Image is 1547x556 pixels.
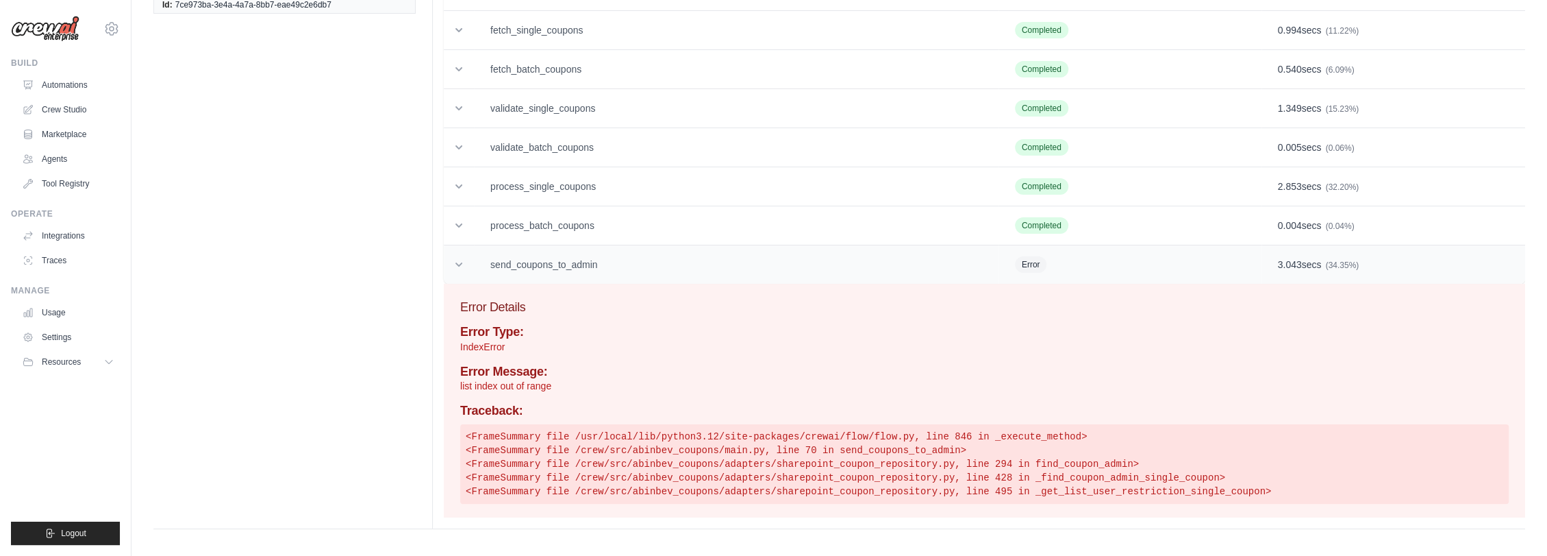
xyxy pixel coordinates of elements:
[460,340,1509,354] p: IndexError
[11,522,120,545] button: Logout
[42,356,81,367] span: Resources
[1278,259,1302,270] span: 3.043
[1015,100,1068,117] span: Completed
[1278,25,1302,36] span: 0.994
[1278,220,1302,231] span: 0.004
[1261,245,1526,285] td: secs
[1325,261,1359,270] span: (34.35%)
[1325,26,1359,36] span: (11.22%)
[11,58,120,69] div: Build
[1015,256,1047,273] span: Error
[16,74,120,96] a: Automations
[460,365,1509,380] h4: Error Message:
[16,148,120,170] a: Agents
[474,206,998,245] td: process_batch_coupons
[460,325,1509,340] h4: Error Type:
[16,302,120,324] a: Usage
[1261,89,1526,128] td: secs
[1278,64,1302,75] span: 0.540
[1325,104,1359,114] span: (15.23%)
[1325,65,1354,75] span: (6.09%)
[11,285,120,296] div: Manage
[1015,217,1068,234] span: Completed
[1015,61,1068,77] span: Completed
[16,173,120,195] a: Tool Registry
[16,225,120,247] a: Integrations
[11,16,79,42] img: Logo
[16,99,120,121] a: Crew Studio
[16,250,120,271] a: Traces
[61,528,86,539] span: Logout
[1479,490,1547,556] iframe: Chat Widget
[1278,103,1302,114] span: 1.349
[1261,50,1526,89] td: secs
[474,167,998,206] td: process_single_coupons
[460,404,1509,419] h4: Traceback:
[1261,167,1526,206] td: secs
[16,123,120,145] a: Marketplace
[460,424,1509,504] pre: <FrameSummary file /usr/local/lib/python3.12/site-packages/crewai/flow/flow.py, line 846 in _exec...
[474,50,998,89] td: fetch_batch_coupons
[1479,490,1547,556] div: Widget de chat
[1015,22,1068,38] span: Completed
[1278,142,1302,153] span: 0.005
[1325,143,1354,153] span: (0.06%)
[1261,11,1526,50] td: secs
[16,351,120,373] button: Resources
[11,208,120,219] div: Operate
[1278,181,1302,192] span: 2.853
[1261,128,1526,167] td: secs
[474,11,998,50] td: fetch_single_coupons
[460,379,1509,393] p: list index out of range
[1015,178,1068,195] span: Completed
[16,326,120,348] a: Settings
[460,298,1509,317] h3: Error Details
[474,245,998,285] td: send_coupons_to_admin
[1325,182,1359,192] span: (32.20%)
[474,128,998,167] td: validate_batch_coupons
[1015,139,1068,156] span: Completed
[474,89,998,128] td: validate_single_coupons
[1261,206,1526,245] td: secs
[1325,221,1354,231] span: (0.04%)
